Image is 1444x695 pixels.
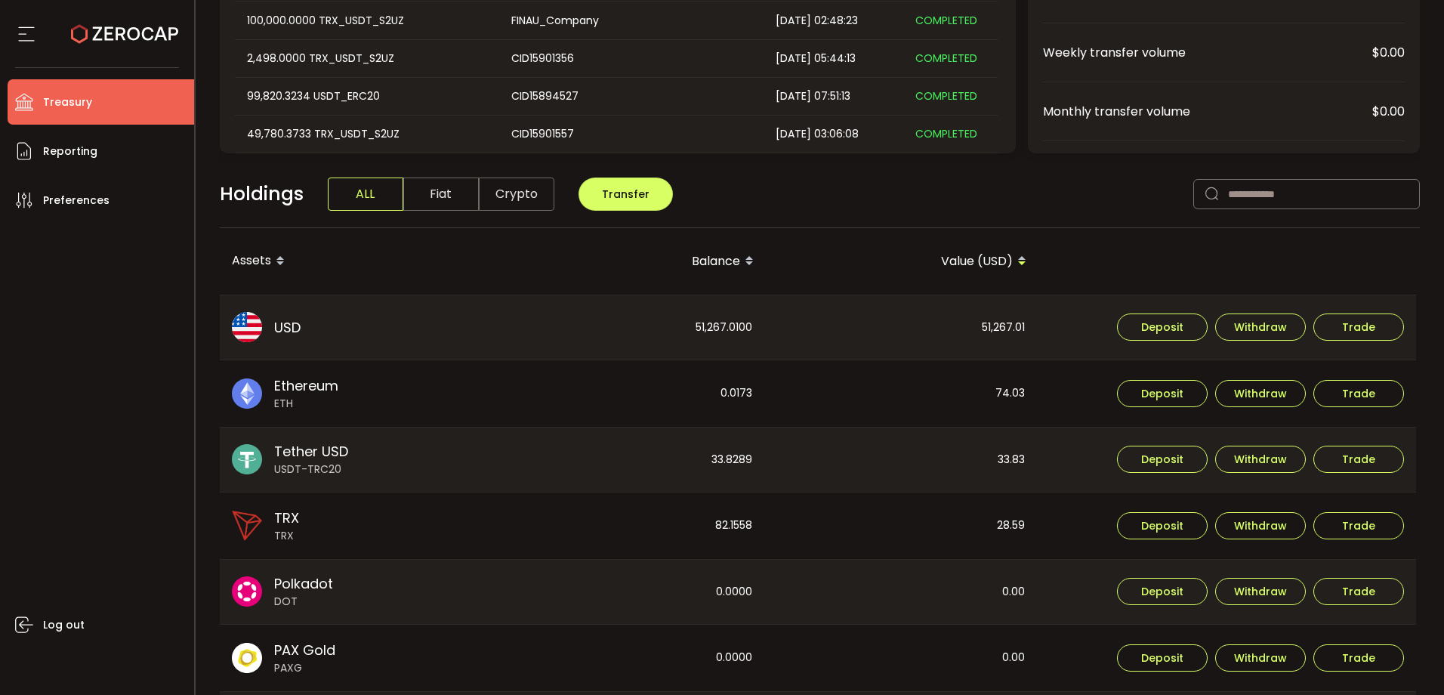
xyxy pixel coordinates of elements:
button: Deposit [1117,380,1208,407]
span: TRX [274,508,299,528]
span: Trade [1342,653,1375,663]
span: Deposit [1141,454,1183,465]
span: USD [274,317,301,338]
div: [DATE] 05:44:13 [764,50,903,67]
span: PAXG [274,660,335,676]
span: Withdraw [1234,454,1287,465]
div: 0.0173 [493,360,764,427]
span: COMPLETED [915,88,977,103]
span: $0.00 [1372,102,1405,121]
span: Withdraw [1234,388,1287,399]
button: Deposit [1117,644,1208,672]
div: [DATE] 03:06:08 [764,125,903,143]
div: 28.59 [766,493,1037,559]
div: 0.00 [766,625,1037,691]
button: Trade [1313,512,1404,539]
span: ETH [274,396,338,412]
button: Trade [1313,578,1404,605]
span: COMPLETED [915,126,977,141]
span: Holdings [220,180,304,208]
div: 99,820.3234 USDT_ERC20 [235,88,498,105]
button: Trade [1313,644,1404,672]
div: [DATE] 02:48:23 [764,12,903,29]
div: 2,498.0000 TRX_USDT_S2UZ [235,50,498,67]
button: Deposit [1117,578,1208,605]
img: eth_portfolio.svg [232,378,262,409]
span: Withdraw [1234,322,1287,332]
span: Ethereum [274,375,338,396]
span: Weekly transfer volume [1043,43,1372,62]
div: FINAU_Company [499,12,762,29]
span: USDT-TRC20 [274,462,348,477]
span: Crypto [479,178,554,211]
div: 51,267.01 [766,295,1037,360]
span: Treasury [43,91,92,113]
span: Monthly transfer volume [1043,102,1372,121]
button: Withdraw [1215,578,1306,605]
button: Withdraw [1215,314,1306,341]
div: Value (USD) [766,249,1038,274]
div: CID15901557 [499,125,762,143]
span: COMPLETED [915,51,977,66]
button: Deposit [1117,446,1208,473]
span: Withdraw [1234,520,1287,531]
img: usdt_portfolio.svg [232,444,262,474]
div: 82.1558 [493,493,764,559]
span: ALL [328,178,403,211]
span: Trade [1342,454,1375,465]
div: 0.00 [766,560,1037,625]
button: Trade [1313,380,1404,407]
div: 51,267.0100 [493,295,764,360]
span: Trade [1342,586,1375,597]
img: usd_portfolio.svg [232,312,262,342]
span: COMPLETED [915,13,977,28]
span: Trade [1342,520,1375,531]
span: TRX [274,528,299,544]
button: Transfer [579,178,673,211]
div: 49,780.3733 TRX_USDT_S2UZ [235,125,498,143]
div: Balance [493,249,766,274]
div: CID15894527 [499,88,762,105]
div: Assets [220,249,493,274]
span: Trade [1342,388,1375,399]
img: trx_portfolio.png [232,511,262,541]
span: PAX Gold [274,640,335,660]
button: Withdraw [1215,380,1306,407]
div: 33.83 [766,428,1037,493]
button: Withdraw [1215,644,1306,672]
div: 0.0000 [493,560,764,625]
img: dot_portfolio.svg [232,576,262,607]
img: paxg_portfolio.svg [232,643,262,673]
span: DOT [274,594,333,610]
span: Deposit [1141,653,1183,663]
span: Tether USD [274,441,348,462]
span: Transfer [602,187,649,202]
span: Withdraw [1234,653,1287,663]
span: Preferences [43,190,110,212]
button: Deposit [1117,512,1208,539]
span: Fiat [403,178,479,211]
span: Reporting [43,141,97,162]
div: 33.8289 [493,428,764,493]
button: Trade [1313,314,1404,341]
span: Deposit [1141,520,1183,531]
button: Trade [1313,446,1404,473]
span: $0.00 [1372,43,1405,62]
span: Deposit [1141,322,1183,332]
span: Log out [43,614,85,636]
div: CID15901356 [499,50,762,67]
span: Trade [1342,322,1375,332]
div: [DATE] 07:51:13 [764,88,903,105]
iframe: Chat Widget [1368,622,1444,695]
div: 100,000.0000 TRX_USDT_S2UZ [235,12,498,29]
button: Deposit [1117,314,1208,341]
div: 74.03 [766,360,1037,427]
div: 0.0000 [493,625,764,691]
span: Deposit [1141,388,1183,399]
button: Withdraw [1215,512,1306,539]
span: Withdraw [1234,586,1287,597]
span: Polkadot [274,573,333,594]
span: Deposit [1141,586,1183,597]
button: Withdraw [1215,446,1306,473]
